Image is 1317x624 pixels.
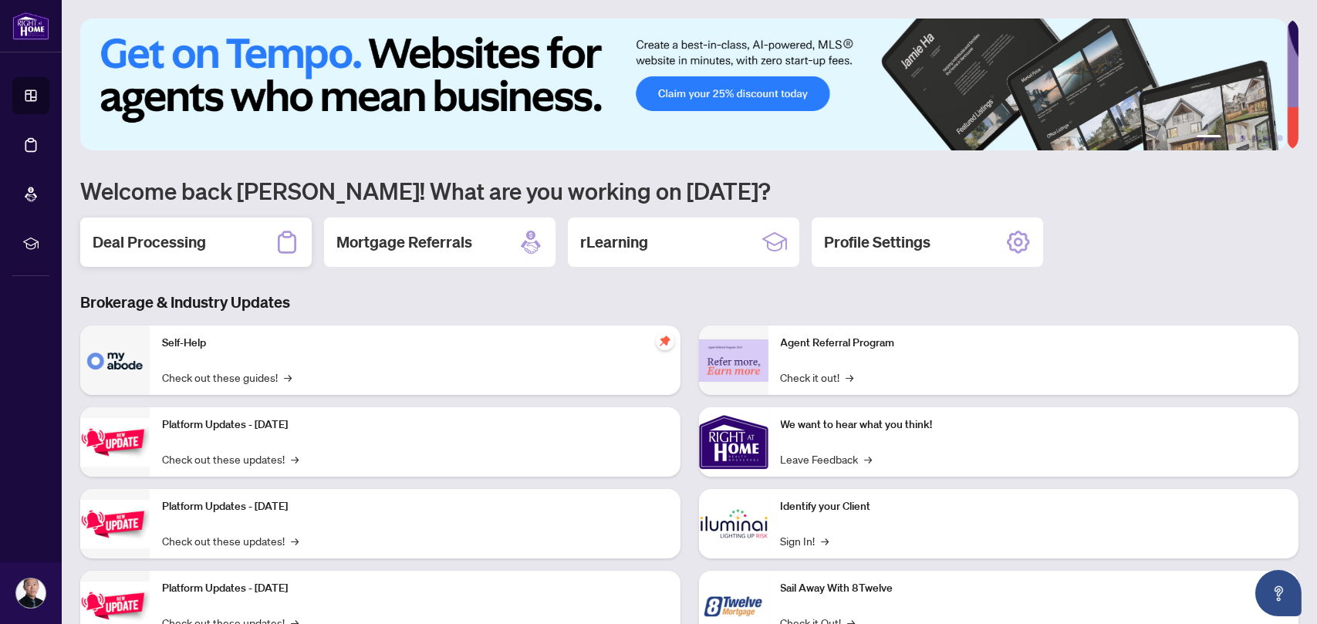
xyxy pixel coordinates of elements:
[1252,135,1258,141] button: 4
[580,231,648,253] h2: rLearning
[781,532,829,549] a: Sign In!→
[865,450,873,467] span: →
[162,450,299,467] a: Check out these updates!→
[1197,135,1221,141] button: 1
[781,450,873,467] a: Leave Feedback→
[80,19,1287,150] img: Slide 0
[93,231,206,253] h2: Deal Processing
[16,578,46,608] img: Profile Icon
[162,498,668,515] p: Platform Updates - [DATE]
[162,417,668,433] p: Platform Updates - [DATE]
[291,450,299,467] span: →
[781,498,1287,515] p: Identify your Client
[336,231,472,253] h2: Mortgage Referrals
[824,231,930,253] h2: Profile Settings
[1277,135,1283,141] button: 6
[781,335,1287,352] p: Agent Referral Program
[781,369,854,386] a: Check it out!→
[699,407,768,477] img: We want to hear what you think!
[699,339,768,382] img: Agent Referral Program
[1265,135,1271,141] button: 5
[80,418,150,467] img: Platform Updates - July 21, 2025
[781,580,1287,597] p: Sail Away With 8Twelve
[162,369,292,386] a: Check out these guides!→
[162,580,668,597] p: Platform Updates - [DATE]
[80,325,150,395] img: Self-Help
[284,369,292,386] span: →
[291,532,299,549] span: →
[699,489,768,558] img: Identify your Client
[12,12,49,40] img: logo
[781,417,1287,433] p: We want to hear what you think!
[656,332,674,350] span: pushpin
[846,369,854,386] span: →
[80,500,150,548] img: Platform Updates - July 8, 2025
[80,292,1298,313] h3: Brokerage & Industry Updates
[1255,570,1302,616] button: Open asap
[162,335,668,352] p: Self-Help
[162,532,299,549] a: Check out these updates!→
[80,176,1298,205] h1: Welcome back [PERSON_NAME]! What are you working on [DATE]?
[822,532,829,549] span: →
[1240,135,1246,141] button: 3
[1228,135,1234,141] button: 2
